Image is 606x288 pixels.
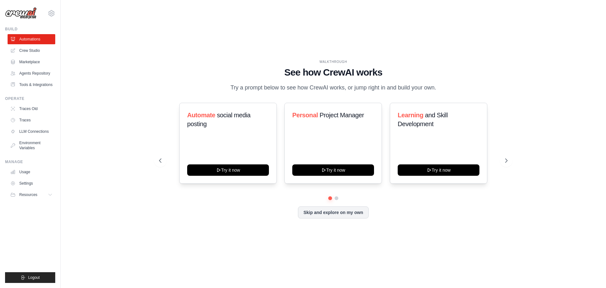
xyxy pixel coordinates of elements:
img: Logo [5,7,37,19]
span: Resources [19,192,37,197]
a: Marketplace [8,57,55,67]
span: social media posting [187,112,251,127]
p: Try a prompt below to see how CrewAI works, or jump right in and build your own. [227,83,439,92]
button: Try it now [187,164,269,176]
span: Project Manager [320,112,364,119]
a: Traces [8,115,55,125]
span: Learning [398,112,423,119]
h1: See how CrewAI works [159,67,508,78]
a: Automations [8,34,55,44]
a: Tools & Integrations [8,80,55,90]
div: Operate [5,96,55,101]
div: WALKTHROUGH [159,59,508,64]
button: Try it now [292,164,374,176]
a: Settings [8,178,55,188]
span: and Skill Development [398,112,448,127]
div: Build [5,27,55,32]
button: Resources [8,190,55,200]
a: Environment Variables [8,138,55,153]
span: Automate [187,112,215,119]
div: Manage [5,159,55,164]
button: Skip and explore on my own [298,206,368,218]
a: Usage [8,167,55,177]
button: Logout [5,272,55,283]
a: Crew Studio [8,46,55,56]
button: Try it now [398,164,479,176]
span: Logout [28,275,40,280]
a: LLM Connections [8,126,55,137]
span: Personal [292,112,318,119]
a: Traces Old [8,104,55,114]
a: Agents Repository [8,68,55,78]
